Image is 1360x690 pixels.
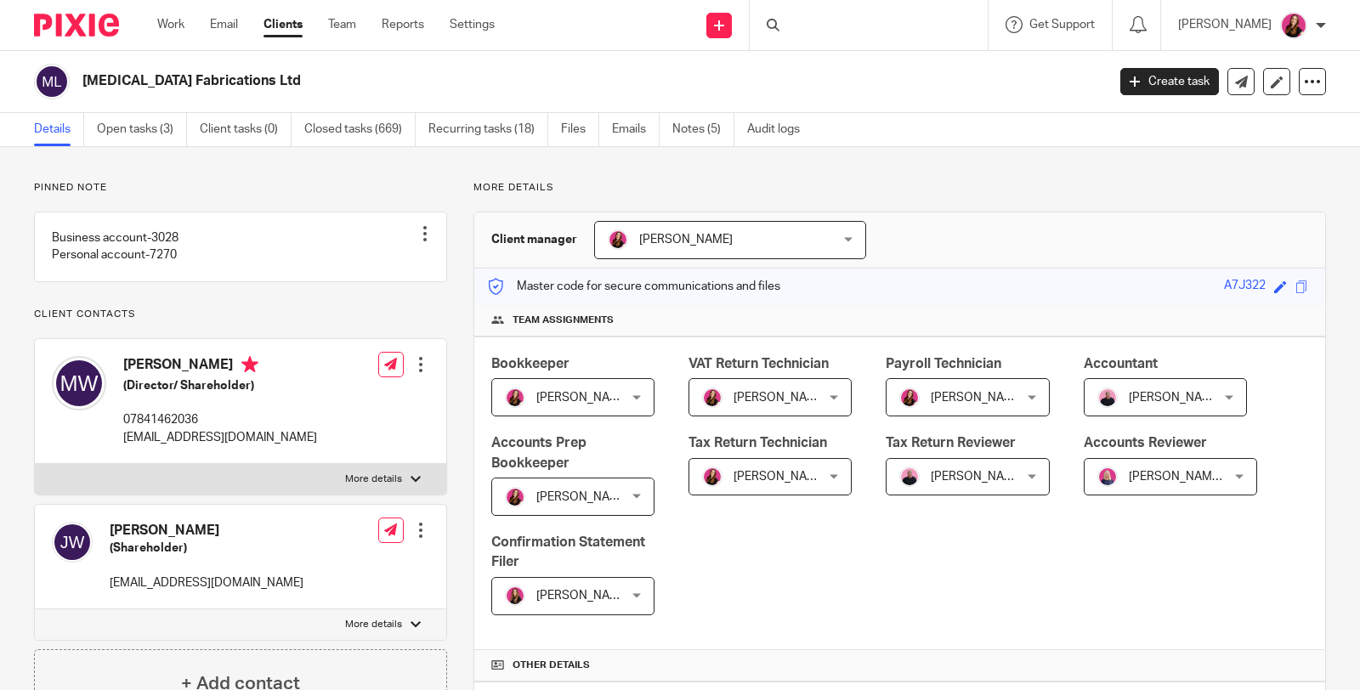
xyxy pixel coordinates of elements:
a: Audit logs [747,113,813,146]
a: Open tasks (3) [97,113,187,146]
span: Other details [513,659,590,672]
h2: [MEDICAL_DATA] Fabrications Ltd [82,72,892,90]
span: VAT Return Technician [688,357,829,370]
h4: [PERSON_NAME] [110,522,303,540]
img: Bio%20-%20Kemi%20.png [1097,387,1118,408]
p: More details [345,472,402,486]
img: svg%3E [52,522,93,563]
h3: Client manager [491,231,577,248]
a: Clients [263,16,303,33]
span: [PERSON_NAME] [931,392,1024,404]
span: [PERSON_NAME] [639,234,733,246]
div: A7J322 [1224,277,1266,297]
img: 17.png [505,585,525,606]
img: 21.png [702,387,722,408]
a: Client tasks (0) [200,113,292,146]
p: More details [345,618,402,631]
i: Primary [241,356,258,373]
a: Work [157,16,184,33]
a: Details [34,113,84,146]
span: [PERSON_NAME] FCCA [1129,471,1256,483]
a: Closed tasks (669) [304,113,416,146]
a: Email [210,16,238,33]
p: 07841462036 [123,411,317,428]
a: Settings [450,16,495,33]
img: Bio%20-%20Kemi%20.png [899,467,920,487]
span: [PERSON_NAME] [931,471,1024,483]
span: Get Support [1029,19,1095,31]
img: svg%3E [52,356,106,410]
span: Bookkeeper [491,357,569,370]
span: Team assignments [513,314,614,327]
span: [PERSON_NAME] [536,590,630,602]
span: Accounts Reviewer [1084,436,1207,450]
p: More details [473,181,1326,195]
img: Cheryl%20Sharp%20FCCA.png [1097,467,1118,487]
img: Pixie [34,14,119,37]
span: [PERSON_NAME] [1129,392,1222,404]
span: [PERSON_NAME] [734,471,827,483]
span: Accounts Prep Bookkeeper [491,436,586,469]
p: [PERSON_NAME] [1178,16,1272,33]
img: 21.png [505,487,525,507]
span: Tax Return Technician [688,436,827,450]
img: 21.png [702,467,722,487]
span: [PERSON_NAME] [734,392,827,404]
img: svg%3E [34,64,70,99]
span: Accountant [1084,357,1158,370]
span: [PERSON_NAME] [536,392,630,404]
p: [EMAIL_ADDRESS][DOMAIN_NAME] [123,429,317,446]
a: Create task [1120,68,1219,95]
h5: (Shareholder) [110,540,303,557]
a: Reports [382,16,424,33]
a: Recurring tasks (18) [428,113,548,146]
img: 21.png [1280,12,1307,39]
a: Team [328,16,356,33]
img: 21.png [505,387,525,408]
h4: [PERSON_NAME] [123,356,317,377]
span: Payroll Technician [886,357,1001,370]
p: [EMAIL_ADDRESS][DOMAIN_NAME] [110,574,303,591]
span: Tax Return Reviewer [886,436,1016,450]
span: [PERSON_NAME] [536,491,630,503]
img: 21.png [899,387,920,408]
h5: (Director/ Shareholder) [123,377,317,394]
a: Files [561,113,599,146]
a: Notes (5) [672,113,734,146]
p: Pinned note [34,181,447,195]
p: Master code for secure communications and files [487,278,780,295]
a: Emails [612,113,660,146]
p: Client contacts [34,308,447,321]
span: Confirmation Statement Filer [491,535,645,568]
img: 21.png [608,229,628,250]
